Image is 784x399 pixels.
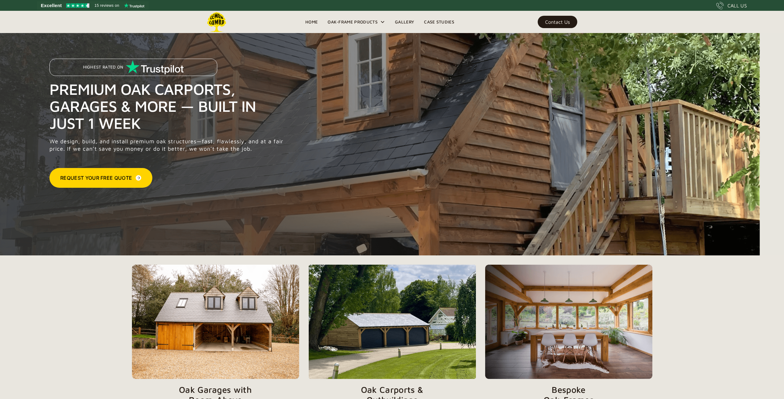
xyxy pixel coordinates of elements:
[419,17,459,27] a: Case Studies
[323,11,390,33] div: Oak-Frame Products
[390,17,419,27] a: Gallery
[49,81,287,132] h1: Premium Oak Carports, Garages & More — Built in Just 1 Week
[95,2,119,9] span: 15 reviews on
[60,174,132,182] div: Request Your Free Quote
[37,1,149,10] a: See Lemon Lumba reviews on Trustpilot
[49,59,217,81] a: Highest Rated on
[538,16,577,28] a: Contact Us
[716,2,747,9] a: CALL US
[328,18,378,26] div: Oak-Frame Products
[124,3,144,8] img: Trustpilot logo
[83,65,124,69] p: Highest Rated on
[41,2,62,9] span: Excellent
[49,138,287,153] p: We design, build, and install premium oak structures—fast, flawlessly, and at a fair price. If we...
[66,3,89,8] img: Trustpilot 4.5 stars
[49,168,152,188] a: Request Your Free Quote
[545,20,570,24] div: Contact Us
[300,17,323,27] a: Home
[727,2,747,9] div: CALL US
